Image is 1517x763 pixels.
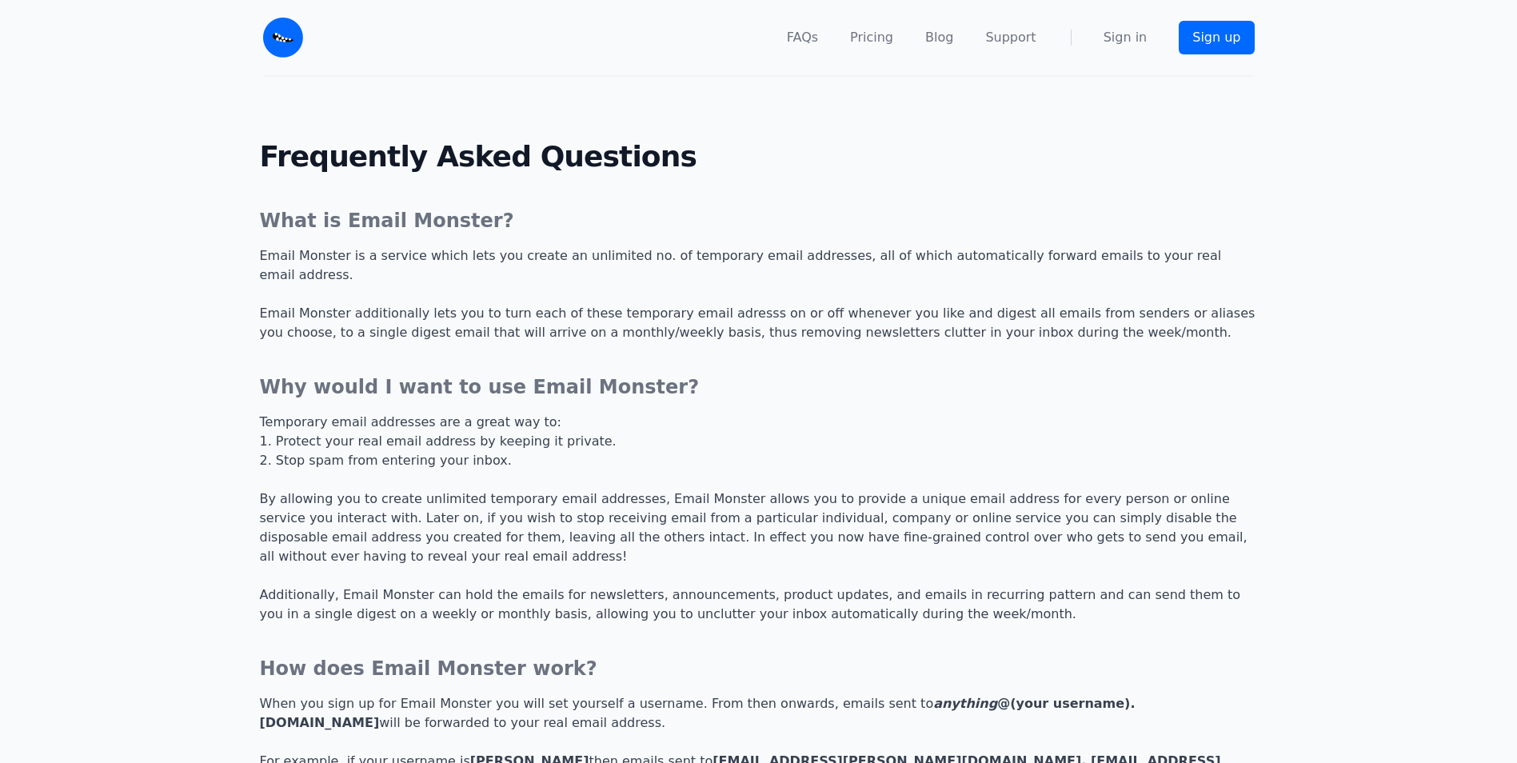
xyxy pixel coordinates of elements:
[260,374,1258,400] h3: Why would I want to use Email Monster?
[933,696,997,711] i: anything
[263,18,303,58] img: Email Monster
[260,208,1258,234] h3: What is Email Monster?
[985,28,1036,47] a: Support
[787,28,818,47] a: FAQs
[260,656,1258,681] h3: How does Email Monster work?
[260,246,1258,342] p: Email Monster is a service which lets you create an unlimited no. of temporary email addresses, a...
[850,28,893,47] a: Pricing
[1104,28,1148,47] a: Sign in
[1179,21,1254,54] a: Sign up
[260,413,1258,432] p: Temporary email addresses are a great way to:
[247,141,1271,173] h2: Frequently Asked Questions
[260,432,1258,624] p: 1. Protect your real email address by keeping it private. 2. Stop spam from entering your inbox. ...
[925,28,953,47] a: Blog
